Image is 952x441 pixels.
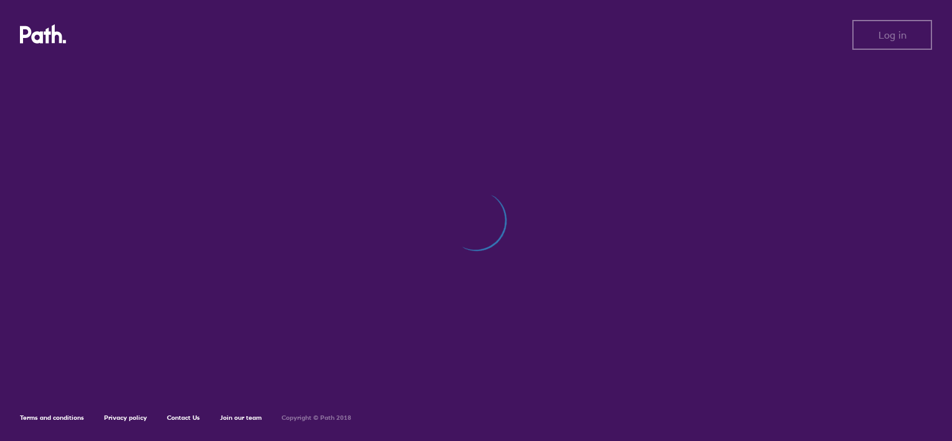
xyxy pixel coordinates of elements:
[852,20,932,50] button: Log in
[20,414,84,422] a: Terms and conditions
[167,414,200,422] a: Contact Us
[220,414,262,422] a: Join our team
[104,414,147,422] a: Privacy policy
[878,29,907,40] span: Log in
[282,414,351,422] h6: Copyright © Path 2018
